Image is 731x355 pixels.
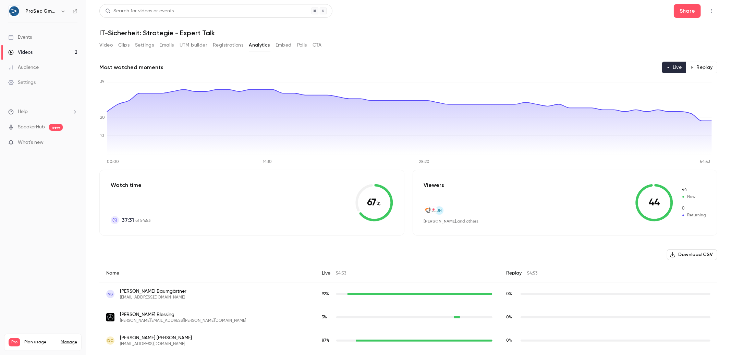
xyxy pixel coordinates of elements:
[527,271,537,276] span: 54:53
[499,264,717,282] div: Replay
[662,62,686,73] button: Live
[313,40,322,51] button: CTA
[106,313,114,321] img: mercedes-benz.com
[430,206,437,214] img: vincentlogistics.com
[674,4,701,18] button: Share
[122,216,150,224] p: of 54:53
[107,160,119,164] tspan: 00:00
[49,124,63,131] span: new
[315,264,499,282] div: Live
[686,62,717,73] button: Replay
[322,339,329,343] span: 87 %
[99,329,717,352] div: reg@neccs.de
[8,79,36,86] div: Settings
[297,40,307,51] button: Polls
[706,5,717,16] button: Top Bar Actions
[506,292,512,296] span: 0 %
[111,181,150,189] p: Watch time
[108,291,113,297] span: NB
[99,63,163,72] h2: Most watched moments
[24,340,57,345] span: Plan usage
[99,40,113,51] button: Video
[18,139,44,146] span: What's new
[120,288,186,295] span: [PERSON_NAME] Baumgärtner
[99,306,717,329] div: manuel.m.blessing@mercedes-benz.com
[180,40,207,51] button: UTM builder
[336,271,346,276] span: 54:53
[424,181,444,189] p: Viewers
[61,340,77,345] a: Manage
[105,8,174,15] div: Search for videos or events
[681,212,706,218] span: Returning
[159,40,174,51] button: Emails
[99,264,315,282] div: Name
[25,8,58,15] h6: ProSec GmbH
[322,338,333,344] span: Live watch time
[322,315,327,319] span: 3 %
[506,338,517,344] span: Replay watch time
[424,219,456,224] span: [PERSON_NAME]
[506,339,512,343] span: 0 %
[120,311,246,318] span: [PERSON_NAME] Blessing
[120,341,192,347] span: [EMAIL_ADDRESS][DOMAIN_NAME]
[506,314,517,320] span: Replay watch time
[437,207,442,214] span: JH
[9,6,20,17] img: ProSec GmbH
[8,49,33,56] div: Videos
[700,160,710,164] tspan: 54:53
[8,64,39,71] div: Audience
[135,40,154,51] button: Settings
[506,315,512,319] span: 0 %
[681,187,706,193] span: New
[8,108,77,115] li: help-dropdown-opener
[419,160,429,164] tspan: 28:20
[118,40,130,51] button: Clips
[99,29,717,37] h1: IT-Sicherheit: Strategie - Expert Talk
[9,338,20,346] span: Pro
[681,194,706,200] span: New
[322,292,329,296] span: 92 %
[18,124,45,131] a: SpeakerHub
[120,334,192,341] span: [PERSON_NAME] [PERSON_NAME]
[120,295,186,300] span: [EMAIL_ADDRESS][DOMAIN_NAME]
[667,249,717,260] button: Download CSV
[120,318,246,324] span: [PERSON_NAME][EMAIL_ADDRESS][PERSON_NAME][DOMAIN_NAME]
[424,206,432,214] img: grothe.it
[100,80,105,84] tspan: 39
[18,108,28,115] span: Help
[458,219,479,224] a: and others
[263,160,272,164] tspan: 14:10
[424,218,479,224] div: ,
[213,40,243,51] button: Registrations
[322,291,333,297] span: Live watch time
[100,116,105,120] tspan: 20
[100,134,104,138] tspan: 10
[276,40,292,51] button: Embed
[681,205,706,212] span: Returning
[506,291,517,297] span: Replay watch time
[8,34,32,41] div: Events
[122,216,134,224] span: 37:31
[99,282,717,306] div: nb@cysiko.de
[107,338,113,344] span: DC
[322,314,333,320] span: Live watch time
[249,40,270,51] button: Analytics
